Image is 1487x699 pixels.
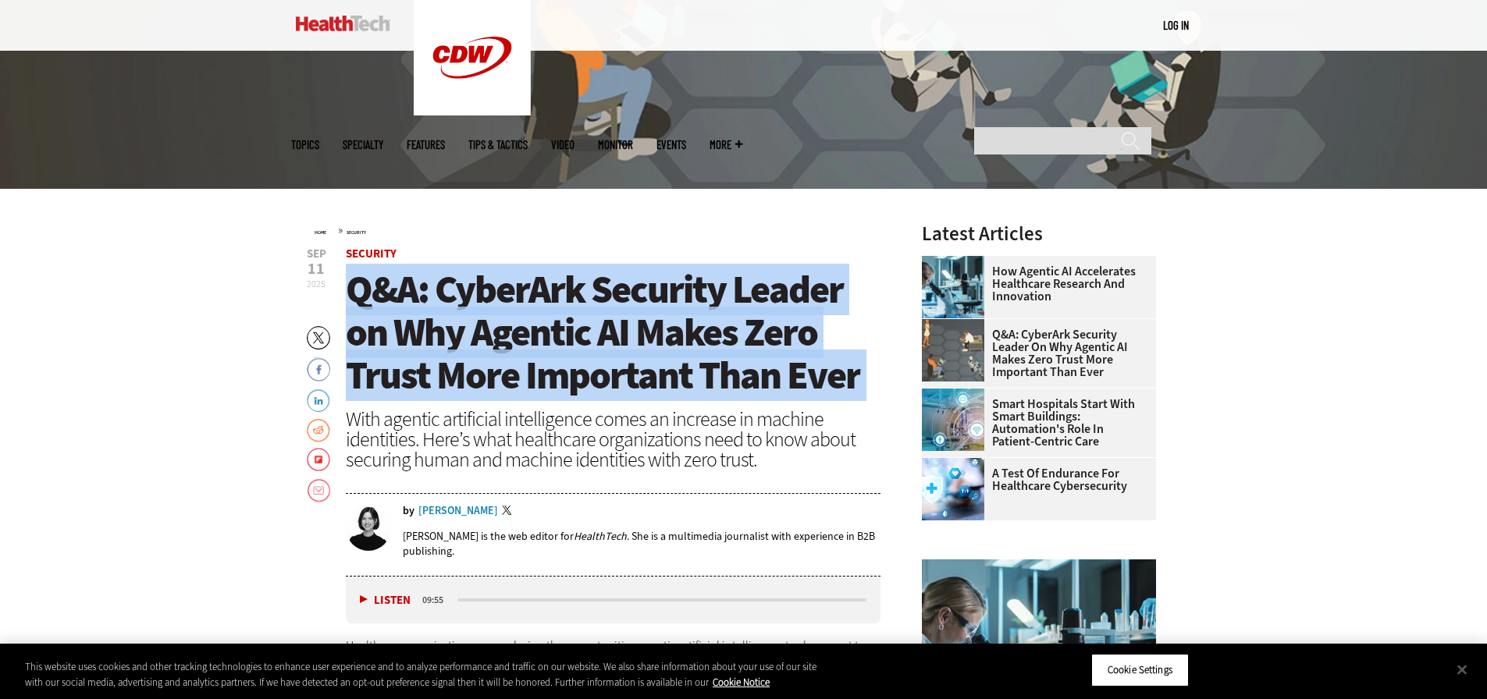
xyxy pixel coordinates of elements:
a: Healthcare cybersecurity [922,458,992,470]
div: duration [420,593,455,607]
a: Log in [1163,18,1189,32]
span: Q&A: CyberArk Security Leader on Why Agentic AI Makes Zero Trust More Important Than Ever [346,264,860,401]
div: media player [346,577,881,623]
img: Jordan Scott [346,506,391,551]
a: Security [346,246,397,261]
img: Healthcare cybersecurity [922,458,984,520]
a: How Agentic AI Accelerates Healthcare Research and Innovation [922,265,1147,303]
button: Cookie Settings [1091,654,1189,687]
a: A Test of Endurance for Healthcare Cybersecurity [922,467,1147,492]
a: Video [551,139,575,151]
div: User menu [1163,17,1189,34]
a: Security [347,229,366,236]
a: MonITor [598,139,633,151]
a: Events [656,139,686,151]
button: Listen [360,594,411,606]
span: 2025 [307,278,326,290]
span: by [403,506,414,516]
a: Features [407,139,445,151]
a: Smart Hospitals Start With Smart Buildings: Automation's Role in Patient-Centric Care [922,398,1147,448]
a: Smart hospital [922,389,992,401]
div: » [315,224,881,236]
a: [PERSON_NAME] [418,506,498,516]
img: scientist looks through microscope in lab [922,256,984,318]
a: Twitter [502,506,516,518]
img: Smart hospital [922,389,984,451]
img: Home [296,16,390,31]
img: Group of humans and robots accessing a network [922,319,984,381]
div: This website uses cookies and other tracking technologies to enhance user experience and to analy... [25,659,818,690]
a: Q&A: CyberArk Security Leader on Why Agentic AI Makes Zero Trust More Important Than Ever [922,328,1147,378]
h3: Latest Articles [922,224,1156,243]
span: Specialty [343,139,383,151]
a: Tips & Tactics [468,139,528,151]
div: With agentic artificial intelligence comes an increase in machine identities. Here’s what healthc... [346,409,881,470]
a: Home [315,229,326,236]
span: Topics [291,139,319,151]
span: 11 [307,261,326,277]
em: HealthTech [574,529,627,544]
a: CDW [414,103,531,119]
span: More [710,139,742,151]
p: Healthcare organizations are exploring the opportunities agentic artificial intelligence tools pr... [346,636,881,696]
a: Group of humans and robots accessing a network [922,319,992,332]
a: More information about your privacy [713,676,770,689]
button: Close [1445,652,1479,687]
a: scientist looks through microscope in lab [922,256,992,268]
p: [PERSON_NAME] is the web editor for . She is a multimedia journalist with experience in B2B publi... [403,529,881,559]
span: Sep [307,248,326,260]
